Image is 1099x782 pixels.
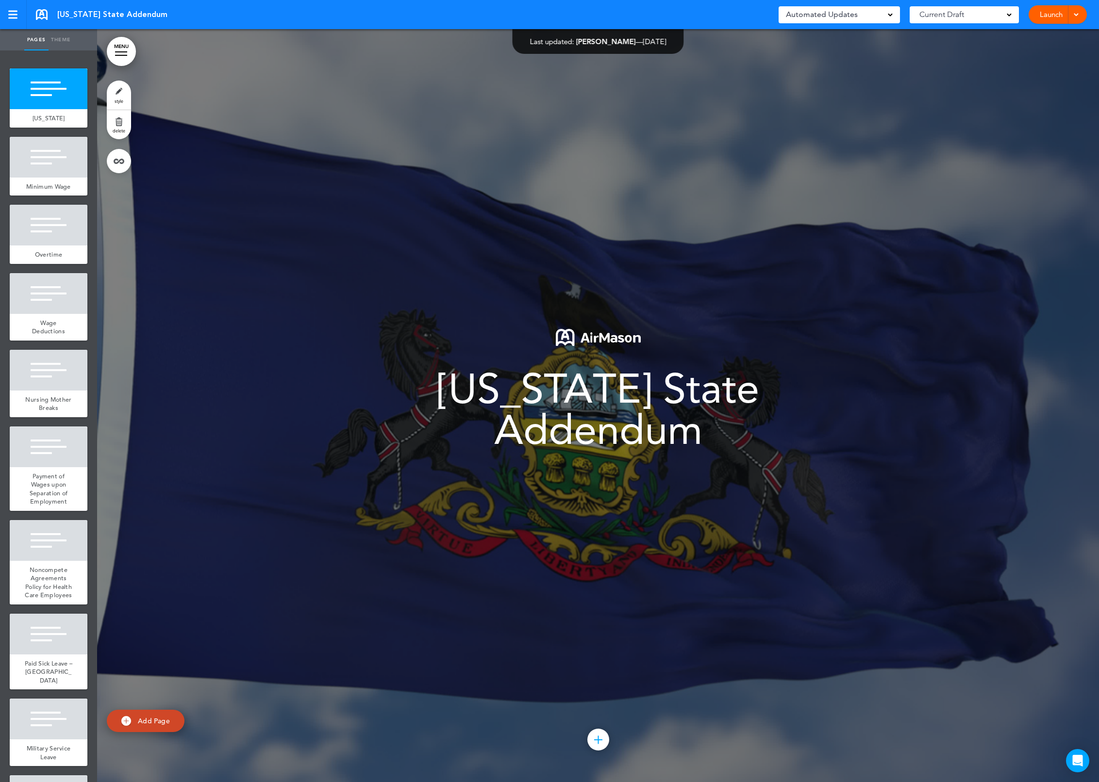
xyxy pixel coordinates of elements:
a: MENU [107,37,136,66]
a: Noncompete Agreements Policy for Health Care Employees [10,561,87,604]
a: Pages [24,29,49,50]
span: style [115,98,123,104]
span: Military Service Leave [27,744,71,761]
a: Military Service Leave [10,739,87,766]
a: [US_STATE] [10,109,87,128]
span: [US_STATE] State Addendum [437,364,759,454]
span: Noncompete Agreements Policy for Health Care Employees [25,566,72,600]
span: Overtime [35,250,62,259]
span: [DATE] [643,37,666,46]
span: Minimum Wage [26,182,71,191]
span: [PERSON_NAME] [576,37,636,46]
a: Theme [49,29,73,50]
span: Nursing Mother Breaks [25,395,71,412]
a: delete [107,110,131,139]
a: Overtime [10,245,87,264]
img: add.svg [121,716,131,726]
a: Launch [1036,5,1066,24]
span: Current Draft [919,8,964,21]
span: Automated Updates [786,8,858,21]
span: [US_STATE] [33,114,65,122]
div: Open Intercom Messenger [1066,749,1089,772]
span: Payment of Wages upon Separation of Employment [30,472,68,506]
span: Last updated: [530,37,574,46]
a: style [107,81,131,110]
img: 1722553576973-Airmason_logo_White.png [556,329,641,346]
a: Wage Deductions [10,314,87,341]
span: Paid Sick Leave – [GEOGRAPHIC_DATA] [25,659,72,684]
span: Wage Deductions [32,319,65,336]
a: Add Page [107,710,184,733]
a: Minimum Wage [10,178,87,196]
a: Nursing Mother Breaks [10,391,87,417]
span: delete [113,128,125,133]
a: Paid Sick Leave – [GEOGRAPHIC_DATA] [10,654,87,690]
div: — [530,38,666,45]
span: [US_STATE] State Addendum [57,9,167,20]
a: Payment of Wages upon Separation of Employment [10,467,87,511]
span: Add Page [138,717,170,725]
